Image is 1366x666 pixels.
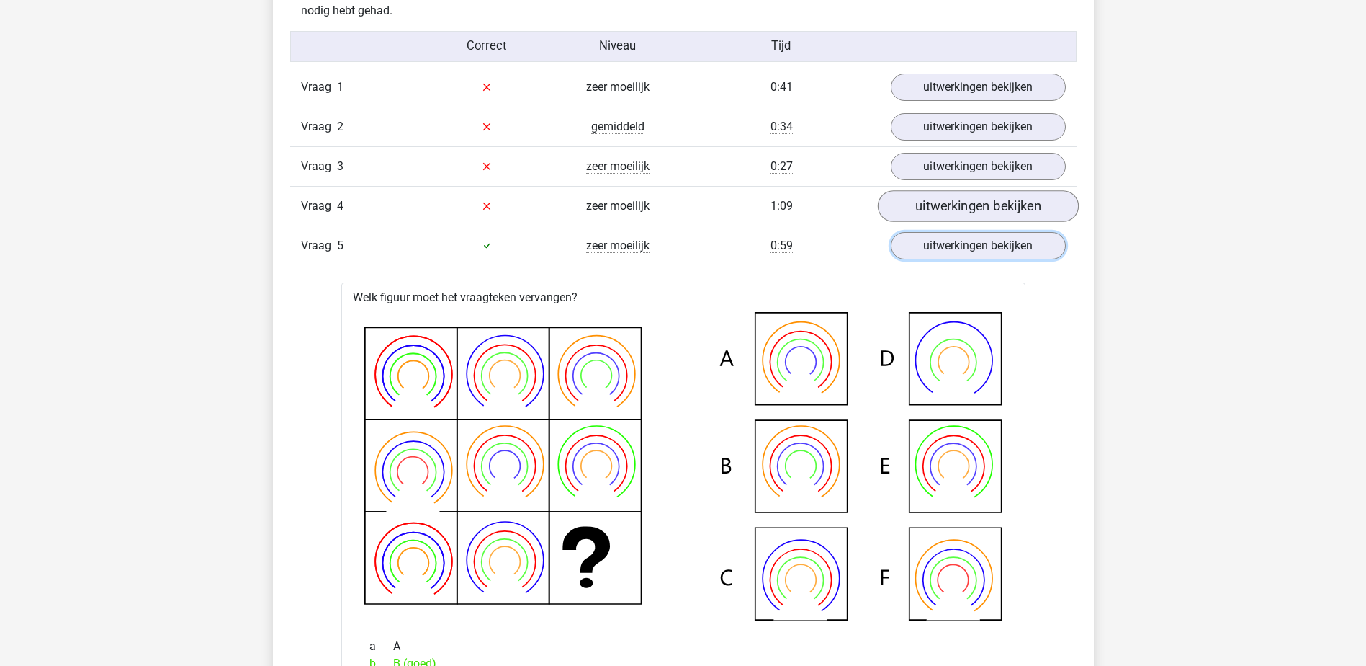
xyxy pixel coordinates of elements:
span: Vraag [301,197,337,215]
span: 2 [337,120,343,133]
span: Vraag [301,237,337,254]
div: Niveau [552,37,683,55]
span: 1 [337,80,343,94]
span: zeer moeilijk [586,159,650,174]
div: Tijd [683,37,879,55]
div: Correct [421,37,552,55]
span: gemiddeld [591,120,644,134]
span: zeer moeilijk [586,239,650,253]
div: A [359,638,1008,655]
span: 0:34 [770,120,793,134]
a: uitwerkingen bekijken [891,74,1066,101]
span: 0:27 [770,159,793,174]
span: 1:09 [770,199,793,213]
a: uitwerkingen bekijken [877,190,1078,222]
span: a [369,638,393,655]
span: 0:41 [770,80,793,94]
a: uitwerkingen bekijken [891,232,1066,259]
span: 3 [337,159,343,173]
span: 0:59 [770,239,793,253]
span: Vraag [301,118,337,136]
span: zeer moeilijk [586,80,650,94]
span: Vraag [301,158,337,175]
span: 4 [337,199,343,213]
a: uitwerkingen bekijken [891,153,1066,180]
span: zeer moeilijk [586,199,650,213]
span: Vraag [301,79,337,96]
a: uitwerkingen bekijken [891,113,1066,141]
span: 5 [337,239,343,252]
